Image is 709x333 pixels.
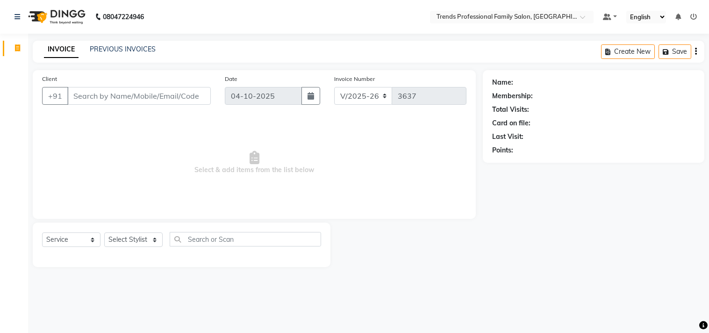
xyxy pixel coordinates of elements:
[492,132,523,142] div: Last Visit:
[42,87,68,105] button: +91
[103,4,144,30] b: 08047224946
[24,4,88,30] img: logo
[601,44,655,59] button: Create New
[492,105,529,115] div: Total Visits:
[170,232,321,246] input: Search or Scan
[334,75,375,83] label: Invoice Number
[90,45,156,53] a: PREVIOUS INVOICES
[67,87,211,105] input: Search by Name/Mobile/Email/Code
[492,91,533,101] div: Membership:
[225,75,237,83] label: Date
[42,75,57,83] label: Client
[44,41,79,58] a: INVOICE
[492,118,530,128] div: Card on file:
[659,44,691,59] button: Save
[492,145,513,155] div: Points:
[492,78,513,87] div: Name:
[42,116,466,210] span: Select & add items from the list below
